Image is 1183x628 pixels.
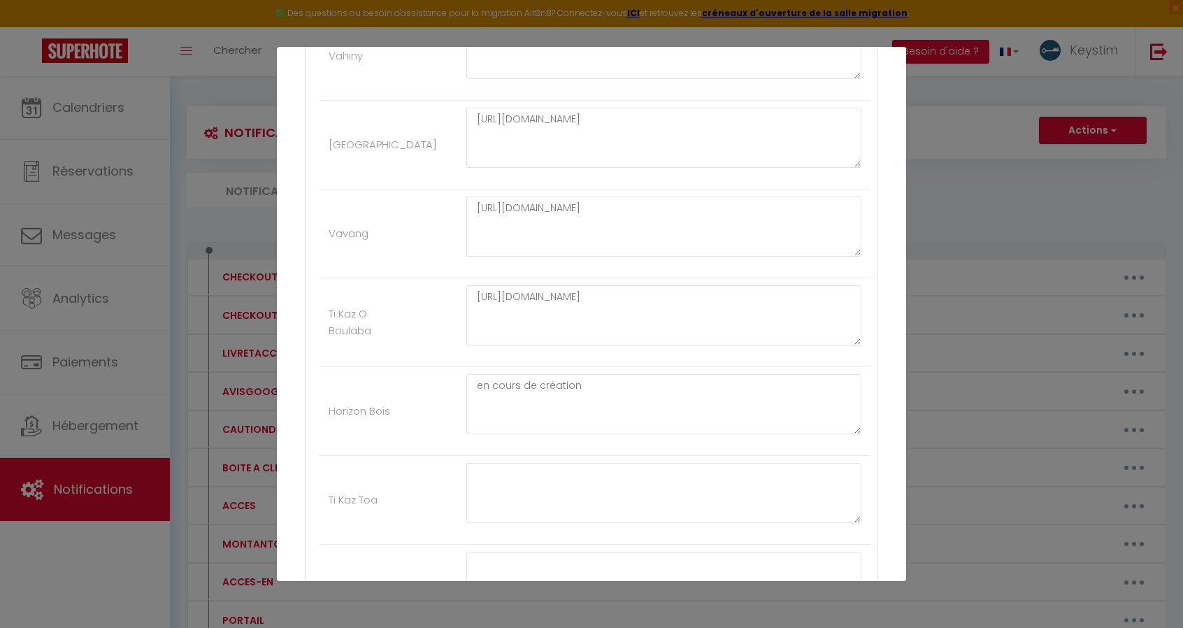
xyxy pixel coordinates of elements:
[11,6,53,48] button: Ouvrir le widget de chat LiveChat
[329,136,437,153] label: [GEOGRAPHIC_DATA]
[329,306,402,338] label: Ti Kaz O Boulaba
[329,225,368,242] label: Vavang
[329,492,378,508] label: Ti Kaz Toa
[329,48,363,64] label: Vahiny
[329,580,437,597] label: [GEOGRAPHIC_DATA]
[329,403,390,420] label: Horizon Bois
